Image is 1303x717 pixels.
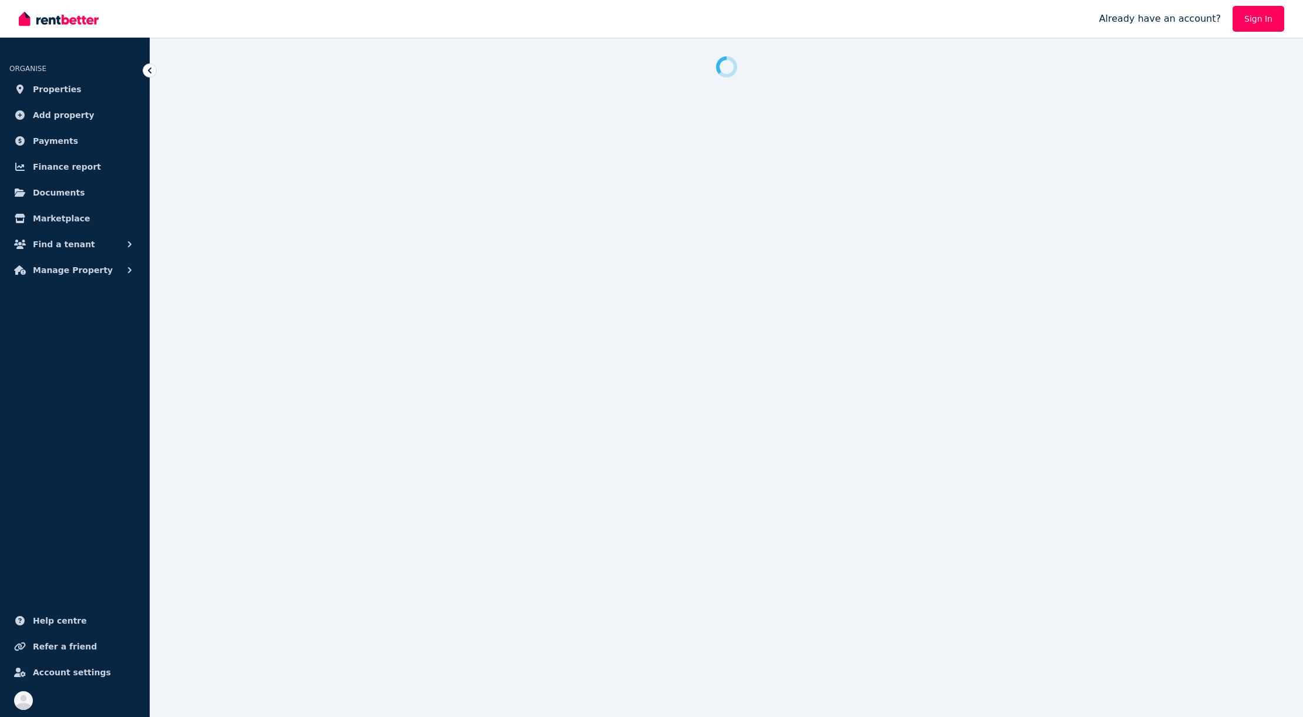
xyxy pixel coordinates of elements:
[33,665,111,679] span: Account settings
[9,258,140,282] button: Manage Property
[33,108,94,122] span: Add property
[9,78,140,101] a: Properties
[33,134,78,148] span: Payments
[33,160,101,174] span: Finance report
[33,237,95,251] span: Find a tenant
[9,181,140,204] a: Documents
[9,609,140,632] a: Help centre
[9,661,140,684] a: Account settings
[9,155,140,179] a: Finance report
[1099,12,1221,26] span: Already have an account?
[33,614,87,628] span: Help centre
[1233,6,1284,32] a: Sign In
[9,103,140,127] a: Add property
[33,263,113,277] span: Manage Property
[9,207,140,230] a: Marketplace
[33,211,90,225] span: Marketplace
[9,635,140,658] a: Refer a friend
[33,639,97,654] span: Refer a friend
[9,65,46,73] span: ORGANISE
[9,129,140,153] a: Payments
[19,10,99,28] img: RentBetter
[9,233,140,256] button: Find a tenant
[33,82,82,96] span: Properties
[33,186,85,200] span: Documents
